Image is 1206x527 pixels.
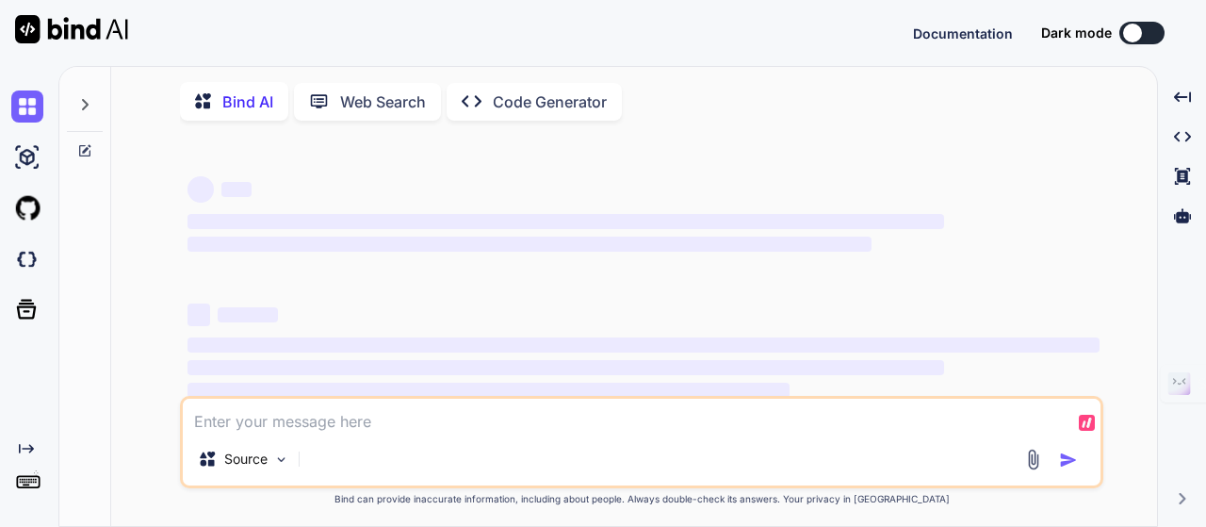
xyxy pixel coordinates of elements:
[221,182,252,197] span: ‌
[340,91,426,113] p: Web Search
[187,360,944,375] span: ‌
[187,176,214,203] span: ‌
[913,24,1013,43] button: Documentation
[913,25,1013,41] span: Documentation
[187,237,872,252] span: ‌
[187,338,1100,353] span: ‌
[11,91,43,123] img: chat
[11,192,43,224] img: githubLight
[1059,451,1078,469] img: icon
[222,91,273,113] p: Bind AI
[187,304,210,326] span: ‌
[11,243,43,275] img: darkCloudIdeIcon
[1022,449,1044,470] img: attachment
[273,452,289,468] img: Pick Models
[218,307,278,322] span: ‌
[187,383,790,398] span: ‌
[11,141,43,173] img: ai-studio
[493,91,607,113] p: Code Generator
[224,450,268,469] p: Source
[15,15,128,43] img: Bind AI
[187,214,944,229] span: ‌
[180,492,1103,506] p: Bind can provide inaccurate information, including about people. Always double-check its answers....
[1041,24,1112,42] span: Dark mode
